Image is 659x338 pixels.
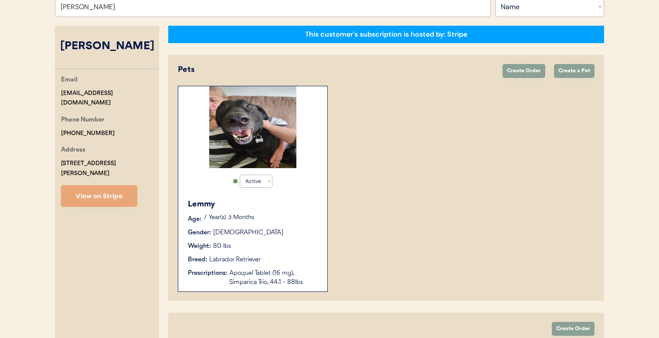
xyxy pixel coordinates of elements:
button: Create Order [552,322,594,336]
div: Prescriptions: [188,269,227,278]
img: 1000015089.jpg [209,86,296,168]
div: Age: [188,215,201,224]
div: Labrador Retriever [209,255,261,264]
div: Weight: [188,242,211,251]
div: [DEMOGRAPHIC_DATA] [213,228,283,237]
div: [EMAIL_ADDRESS][DOMAIN_NAME] [61,88,159,108]
div: This customer's subscription is hosted by: Stripe [305,30,467,39]
div: [PHONE_NUMBER] [61,128,115,139]
div: [STREET_ADDRESS][PERSON_NAME] [61,159,159,179]
div: Breed: [188,255,207,264]
p: 7 Year(s) 3 Months [204,215,319,221]
button: Create Order [503,64,545,78]
button: View on Stripe [61,185,137,207]
div: 80 lbs [213,242,231,251]
div: Apoquel Tablet (16 mg), Simparica Trio, 44.1 - 88lbs [229,269,319,287]
div: Pets [178,64,494,76]
div: Lemmy [188,199,319,210]
div: Email [61,75,78,86]
div: [PERSON_NAME] [55,38,159,55]
div: Gender: [188,228,211,237]
button: Create a Pet [554,64,594,78]
div: Address [61,145,85,156]
div: Phone Number [61,115,105,126]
